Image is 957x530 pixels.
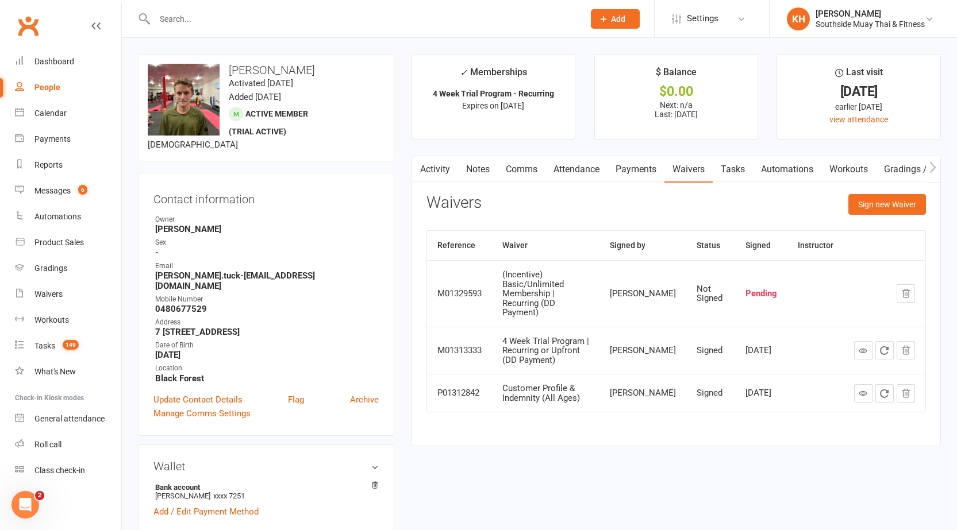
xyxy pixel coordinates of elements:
[437,289,482,299] div: M01329593
[605,86,748,98] div: $0.00
[34,57,74,66] div: Dashboard
[78,185,87,195] span: 6
[151,11,576,27] input: Search...
[155,483,373,492] strong: Bank account
[599,231,686,260] th: Signed by
[34,440,62,449] div: Roll call
[350,393,379,407] a: Archive
[787,7,810,30] div: KH
[155,247,379,258] strong: -
[34,289,63,299] div: Waivers
[34,264,67,273] div: Gradings
[155,317,379,328] div: Address
[155,340,379,351] div: Date of Birth
[664,156,713,183] a: Waivers
[155,294,379,305] div: Mobile Number
[426,194,482,212] h3: Waivers
[458,156,498,183] a: Notes
[15,333,121,359] a: Tasks 149
[148,140,238,150] span: [DEMOGRAPHIC_DATA]
[713,156,753,183] a: Tasks
[835,65,883,86] div: Last visit
[686,231,735,260] th: Status
[821,156,876,183] a: Workouts
[15,230,121,256] a: Product Sales
[15,178,121,204] a: Messages 6
[787,231,844,260] th: Instructor
[591,9,640,29] button: Add
[34,83,60,92] div: People
[502,384,589,403] div: Customer Profile & Indemnity (All Ages)
[735,231,787,260] th: Signed
[155,327,379,337] strong: 7 [STREET_ADDRESS]
[502,336,589,365] div: 4 Week Trial Program | Recurring or Upfront (DD Payment)
[155,270,379,291] strong: [PERSON_NAME].tuck-[EMAIL_ADDRESS][DOMAIN_NAME]
[437,388,482,398] div: P01312842
[15,359,121,385] a: What's New
[155,363,379,374] div: Location
[545,156,608,183] a: Attendance
[15,458,121,483] a: Class kiosk mode
[148,64,385,76] h3: [PERSON_NAME]
[15,432,121,458] a: Roll call
[605,100,748,119] p: Next: n/a Last: [DATE]
[492,231,599,260] th: Waiver
[15,49,121,75] a: Dashboard
[460,67,467,78] i: ✓
[427,231,492,260] th: Reference
[153,505,259,519] a: Add / Edit Payment Method
[153,407,251,420] a: Manage Comms Settings
[610,388,676,398] div: [PERSON_NAME]
[829,115,888,124] a: view attendance
[155,224,379,234] strong: [PERSON_NAME]
[34,341,55,350] div: Tasks
[745,388,777,398] div: [DATE]
[213,492,245,500] span: xxxx 7251
[155,237,379,248] div: Sex
[502,270,589,318] div: (Incentive) Basic/Unlimited Membership | Recurring (DD Payment)
[498,156,545,183] a: Comms
[153,393,243,407] a: Update Contact Details
[848,194,926,215] button: Sign new Waiver
[462,101,524,110] span: Expires on [DATE]
[687,6,718,32] span: Settings
[34,186,71,195] div: Messages
[34,160,63,169] div: Reports
[63,340,79,350] span: 149
[153,481,379,502] li: [PERSON_NAME]
[15,75,121,100] a: People
[153,460,379,473] h3: Wallet
[656,65,697,86] div: $ Balance
[34,212,81,221] div: Automations
[610,289,676,299] div: [PERSON_NAME]
[34,238,84,247] div: Product Sales
[15,281,121,307] a: Waivers
[155,261,379,272] div: Email
[697,284,725,303] div: Not Signed
[15,256,121,281] a: Gradings
[155,350,379,360] strong: [DATE]
[608,156,664,183] a: Payments
[433,89,554,98] strong: 4 Week Trial Program - Recurring
[34,109,67,118] div: Calendar
[34,134,71,144] div: Payments
[34,414,105,423] div: General attendance
[155,304,379,314] strong: 0480677529
[15,100,121,126] a: Calendar
[229,92,281,102] time: Added [DATE]
[14,11,43,40] a: Clubworx
[460,65,527,86] div: Memberships
[34,466,85,475] div: Class check-in
[34,315,69,324] div: Workouts
[697,346,725,355] div: Signed
[153,188,379,206] h3: Contact information
[15,152,121,178] a: Reports
[288,393,304,407] a: Flag
[412,156,458,183] a: Activity
[697,388,725,398] div: Signed
[15,126,121,152] a: Payments
[35,491,44,500] span: 2
[816,9,925,19] div: [PERSON_NAME]
[15,307,121,333] a: Workouts
[34,367,76,376] div: What's New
